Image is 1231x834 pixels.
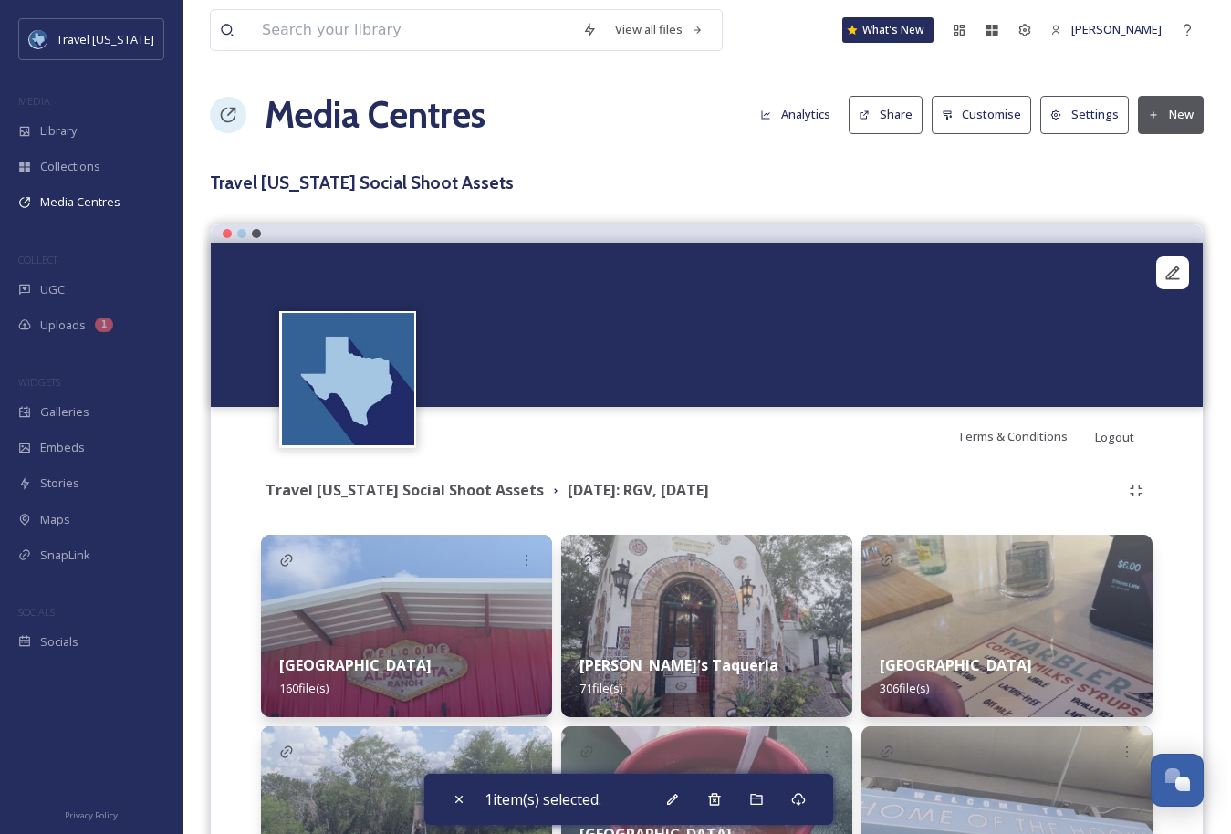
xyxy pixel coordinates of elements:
a: Media Centres [265,88,485,142]
button: Share [849,96,923,133]
span: SOCIALS [18,605,55,619]
a: What's New [842,17,934,43]
span: Collections [40,158,100,175]
span: Socials [40,633,78,651]
button: Settings [1040,96,1129,133]
strong: Travel [US_STATE] Social Shoot Assets [266,480,544,500]
strong: [PERSON_NAME]'s Taqueria [579,655,778,675]
span: Media Centres [40,193,120,211]
a: Privacy Policy [65,803,118,825]
a: Terms & Conditions [957,425,1095,447]
img: 865a8e95-dbe3-464f-9b9a-82c5a9ad6abd.jpg [561,535,852,717]
img: 99516262-618f-4363-8dfb-9542cfefc633.jpg [861,535,1153,717]
span: 1 item(s) selected. [485,788,601,810]
span: Uploads [40,317,86,334]
h3: Travel [US_STATE] Social Shoot Assets [210,170,1204,196]
span: Privacy Policy [65,809,118,821]
span: SnapLink [40,547,90,564]
a: Analytics [751,97,849,132]
span: MEDIA [18,94,50,108]
img: images%20%281%29.jpeg [282,313,414,445]
span: 160 file(s) [279,680,329,696]
a: Customise [932,96,1041,133]
span: WIDGETS [18,375,60,389]
span: Terms & Conditions [957,428,1068,444]
a: [PERSON_NAME] [1041,12,1171,47]
video: Alpaquita Ranch158.MOV [211,243,1203,407]
button: Analytics [751,97,840,132]
img: e4d968d7-eabd-4759-b194-ffc94da0af83.jpg [261,535,552,717]
span: Embeds [40,439,85,456]
img: images%20%281%29.jpeg [29,30,47,48]
button: New [1138,96,1204,133]
span: [PERSON_NAME] [1071,21,1162,37]
span: COLLECT [18,253,57,266]
span: 306 file(s) [880,680,929,696]
span: Galleries [40,403,89,421]
span: 71 file(s) [579,680,622,696]
input: Search your library [253,10,573,50]
span: Travel [US_STATE] [57,31,154,47]
strong: [GEOGRAPHIC_DATA] [279,655,432,675]
strong: [DATE]: RGV, [DATE] [568,480,709,500]
span: Library [40,122,77,140]
span: Stories [40,474,79,492]
span: UGC [40,281,65,298]
strong: [GEOGRAPHIC_DATA] [880,655,1032,675]
a: View all files [606,12,713,47]
button: Open Chat [1151,754,1204,807]
a: Settings [1040,96,1138,133]
span: Logout [1095,429,1134,445]
span: Maps [40,511,70,528]
button: Customise [932,96,1032,133]
div: 1 [95,318,113,332]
